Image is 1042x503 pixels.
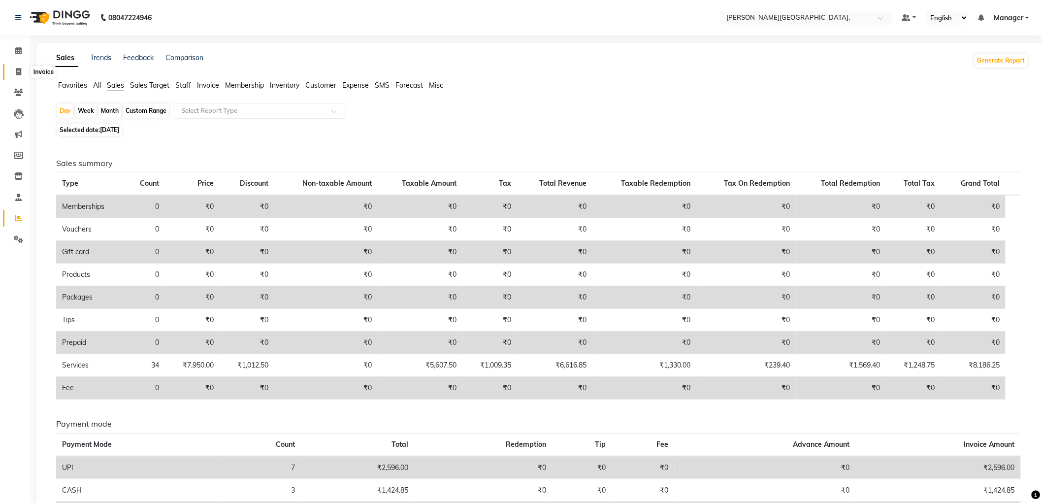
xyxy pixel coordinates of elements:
td: 0 [125,195,164,218]
td: ₹0 [220,309,274,332]
a: Comparison [165,53,203,62]
a: Feedback [123,53,154,62]
td: ₹0 [274,332,378,354]
td: ₹0 [463,195,518,218]
td: ₹0 [165,241,220,264]
td: ₹0 [593,286,697,309]
td: ₹0 [593,332,697,354]
td: ₹1,424.85 [855,479,1021,502]
td: 0 [125,264,164,286]
td: CASH [56,479,219,502]
td: ₹0 [463,218,518,241]
td: ₹0 [165,264,220,286]
span: Customer [305,81,336,90]
td: ₹0 [696,286,796,309]
td: ₹0 [220,241,274,264]
span: [DATE] [100,126,119,134]
span: Count [276,440,295,449]
td: ₹0 [414,479,552,502]
a: Trends [90,53,111,62]
td: ₹0 [378,377,462,400]
td: ₹0 [886,286,941,309]
td: ₹0 [696,332,796,354]
span: Sales [107,81,124,90]
td: ₹2,596.00 [301,456,414,479]
span: Staff [175,81,191,90]
td: ₹6,616.85 [518,354,593,377]
td: Prepaid [56,332,125,354]
span: Sales Target [130,81,169,90]
td: 34 [125,354,164,377]
td: ₹0 [612,456,675,479]
span: Non-taxable Amount [302,179,372,188]
span: Total Revenue [540,179,587,188]
td: 0 [125,332,164,354]
span: Inventory [270,81,299,90]
b: 08047224946 [108,4,152,32]
td: ₹0 [593,264,697,286]
td: ₹0 [675,479,855,502]
td: ₹0 [274,195,378,218]
span: Invoice Amount [964,440,1015,449]
td: ₹0 [552,479,612,502]
td: ₹0 [886,218,941,241]
td: ₹2,596.00 [855,456,1021,479]
td: ₹0 [165,286,220,309]
td: ₹0 [696,309,796,332]
td: ₹0 [796,264,886,286]
span: Count [140,179,159,188]
td: ₹0 [886,332,941,354]
div: Day [57,104,73,118]
span: Type [62,179,78,188]
span: Selected date: [57,124,122,136]
td: ₹0 [220,218,274,241]
td: ₹0 [518,332,593,354]
span: Tax On Redemption [724,179,790,188]
span: Total [391,440,408,449]
td: ₹0 [796,332,886,354]
h6: Sales summary [56,159,1021,168]
td: ₹0 [886,264,941,286]
td: ₹0 [796,241,886,264]
td: ₹0 [796,309,886,332]
td: ₹0 [941,286,1006,309]
td: ₹0 [886,241,941,264]
td: ₹0 [518,264,593,286]
td: ₹1,009.35 [463,354,518,377]
td: ₹0 [220,286,274,309]
span: Taxable Redemption [621,179,690,188]
td: ₹0 [378,309,462,332]
td: ₹0 [593,195,697,218]
td: ₹0 [941,218,1006,241]
td: ₹0 [593,241,697,264]
td: ₹7,950.00 [165,354,220,377]
span: Misc [429,81,443,90]
td: ₹0 [941,195,1006,218]
td: ₹0 [696,377,796,400]
td: ₹0 [274,264,378,286]
td: ₹0 [165,195,220,218]
span: SMS [375,81,390,90]
td: ₹0 [378,218,462,241]
td: ₹1,248.75 [886,354,941,377]
td: ₹0 [463,332,518,354]
td: ₹0 [552,456,612,479]
td: ₹0 [378,264,462,286]
td: ₹0 [165,377,220,400]
span: Fee [657,440,669,449]
td: ₹0 [220,264,274,286]
span: Total Redemption [821,179,880,188]
td: ₹0 [274,218,378,241]
td: ₹1,330.00 [593,354,697,377]
span: Advance Amount [793,440,849,449]
td: ₹0 [378,195,462,218]
td: Memberships [56,195,125,218]
td: ₹0 [796,377,886,400]
td: 0 [125,377,164,400]
span: Grand Total [961,179,1000,188]
td: ₹0 [414,456,552,479]
td: ₹1,424.85 [301,479,414,502]
td: 0 [125,286,164,309]
span: All [93,81,101,90]
td: Products [56,264,125,286]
